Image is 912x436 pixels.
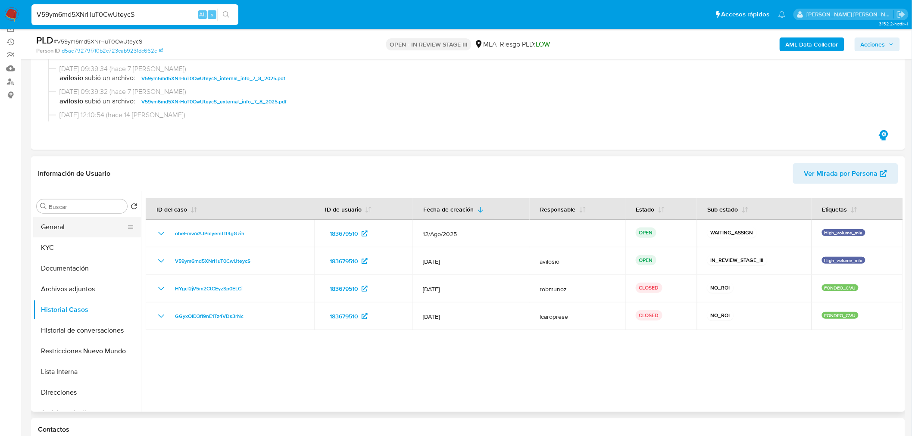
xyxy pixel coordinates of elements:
[855,37,900,51] button: Acciones
[137,97,291,107] button: V59ym6md5XNrHuT0CwUteycS_external_info_7_8_2025.pdf
[33,237,141,258] button: KYC
[59,87,884,97] span: [DATE] 09:39:32 (hace 7 [PERSON_NAME])
[33,279,141,299] button: Archivos adjuntos
[38,169,110,178] h1: Información de Usuario
[33,382,141,403] button: Direcciones
[49,203,124,211] input: Buscar
[536,39,550,49] span: LOW
[125,119,149,129] b: avilosio
[53,37,142,46] span: # V59ym6md5XNrHuT0CwUteycS
[33,217,134,237] button: General
[33,320,141,341] button: Historial de conversaciones
[786,37,838,51] b: AML Data Collector
[40,203,47,210] button: Buscar
[137,73,290,84] button: V59ym6md5XNrHuT0CwUteycS_internal_info_7_8_2025.pdf
[778,11,786,18] a: Notificaciones
[85,97,135,107] span: subió un archivo:
[807,10,894,19] p: roberto.munoz@mercadolibre.com
[38,425,898,434] h1: Contactos
[33,403,141,424] button: Anticipos de dinero
[793,163,898,184] button: Ver Mirada por Persona
[62,47,163,55] a: d5ae79279f7f0b2c723cab9231dc662e
[36,33,53,47] b: PLD
[199,10,206,19] span: Alt
[141,73,285,84] span: V59ym6md5XNrHuT0CwUteycS_internal_info_7_8_2025.pdf
[36,47,60,55] b: Person ID
[500,40,550,49] span: Riesgo PLD:
[896,10,906,19] a: Salir
[211,10,213,19] span: s
[879,20,908,27] span: 3.152.2-hotfix-1
[59,110,884,120] span: [DATE] 12:10:54 (hace 14 [PERSON_NAME])
[33,258,141,279] button: Documentación
[141,97,287,107] span: V59ym6md5XNrHuT0CwUteycS_external_info_7_8_2025.pdf
[85,73,135,84] span: subió un archivo:
[59,73,83,84] b: avilosio
[59,64,884,74] span: [DATE] 09:39:34 (hace 7 [PERSON_NAME])
[861,37,885,51] span: Acciones
[33,299,141,320] button: Historial Casos
[159,119,182,129] b: avilosio
[33,341,141,361] button: Restricciones Nuevo Mundo
[59,97,83,107] b: avilosio
[131,203,137,212] button: Volver al orden por defecto
[475,40,497,49] div: MLA
[721,10,770,19] span: Accesos rápidos
[31,9,238,20] input: Buscar usuario o caso...
[804,163,878,184] span: Ver Mirada por Persona
[59,120,884,129] span: El caso fue asignado a por
[33,361,141,382] button: Lista Interna
[217,9,235,21] button: search-icon
[386,38,471,50] p: OPEN - IN REVIEW STAGE III
[780,37,844,51] button: AML Data Collector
